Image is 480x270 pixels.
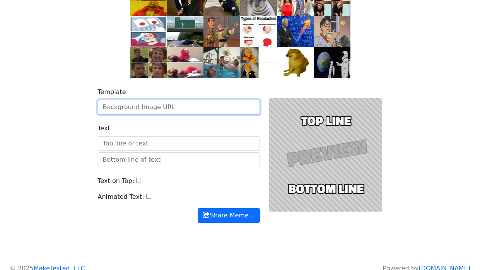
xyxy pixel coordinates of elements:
[198,208,260,223] button: Share Meme…
[167,16,203,47] img: exit.jpg
[314,47,350,78] img: astronaut.jpg
[98,124,110,133] label: Text
[203,47,240,78] img: pool.jpg
[314,16,350,47] img: pigeon.jpg
[98,192,144,202] label: Animated Text:
[240,16,277,47] img: headaches.jpg
[98,87,126,97] label: Template
[277,16,314,47] img: stonks.jpg
[98,152,260,167] input: Bottom line of text
[130,16,167,47] img: ds.jpg
[240,47,277,78] img: pooh.jpg
[98,136,260,151] input: Top line of text
[98,176,135,186] label: Text on Top:
[98,100,260,114] input: Background Image URL
[130,47,167,78] img: right.jpg
[167,47,203,78] img: elmo.jpg
[203,16,240,47] img: buzz.jpg
[277,47,314,78] img: cheems.jpg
